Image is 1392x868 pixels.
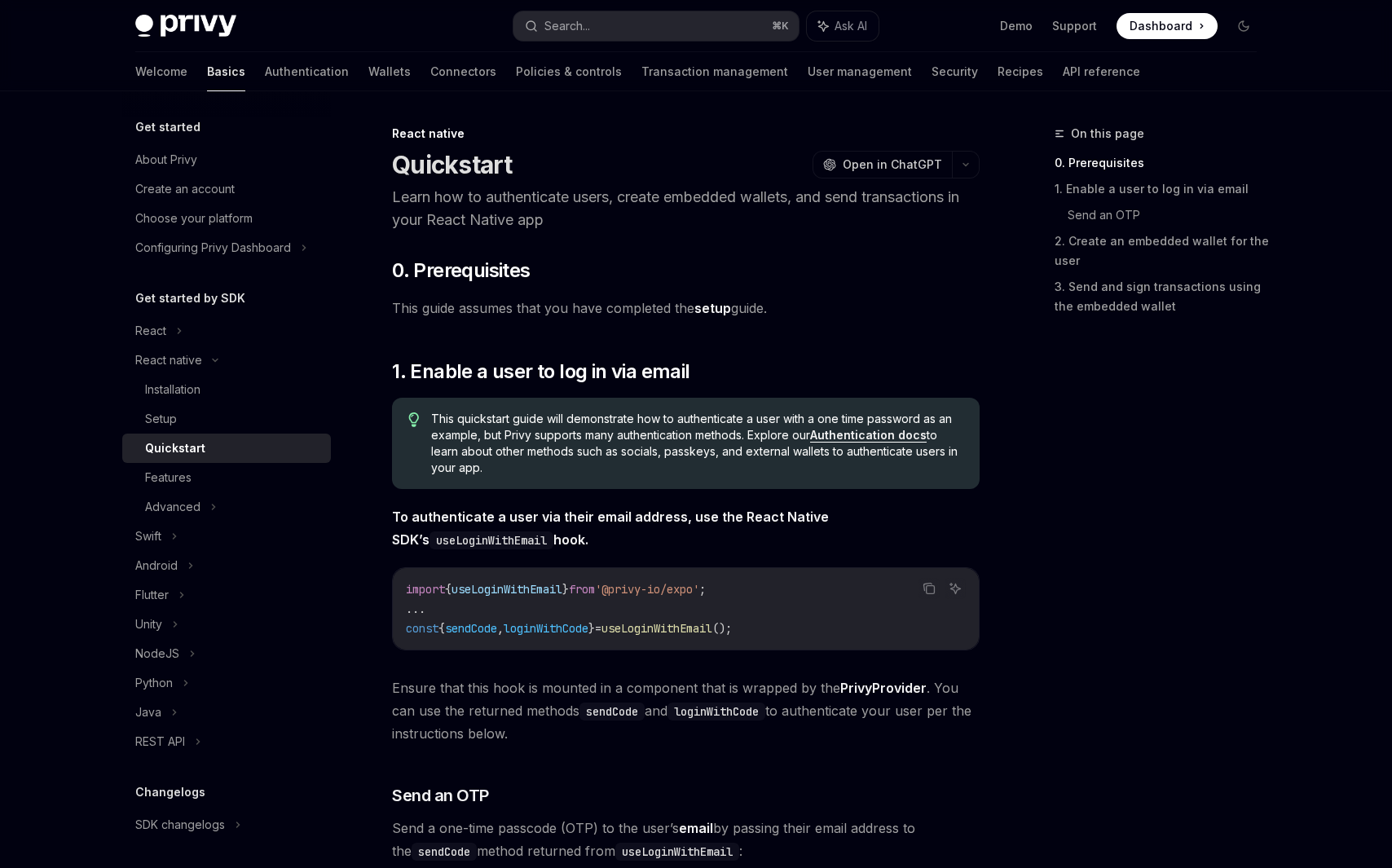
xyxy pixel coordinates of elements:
h1: Quickstart [392,150,513,179]
code: useLoginWithEmail [429,531,553,549]
span: { [438,621,445,636]
p: Learn how to authenticate users, create embedded wallets, and send transactions in your React Nat... [392,186,980,231]
code: sendCode [412,843,477,861]
a: 2. Create an embedded wallet for the user [1055,228,1270,274]
div: REST API [135,732,185,751]
strong: email [679,820,713,836]
div: Choose your platform [135,209,253,228]
span: from [569,582,595,597]
span: On this page [1071,124,1144,143]
span: loginWithCode [504,621,588,636]
button: Copy the contents from the code block [918,578,940,599]
span: } [588,621,595,636]
img: dark logo [135,15,236,37]
div: Create an account [135,179,235,199]
a: Policies & controls [516,52,622,91]
div: Android [135,556,178,575]
span: Dashboard [1130,18,1192,34]
span: import [406,582,445,597]
div: React native [392,126,980,142]
span: useLoginWithEmail [452,582,562,597]
span: sendCode [445,621,497,636]
span: Open in ChatGPT [843,156,942,173]
a: PrivyProvider [840,680,927,697]
span: This guide assumes that you have completed the guide. [392,297,980,319]
div: NodeJS [135,644,179,663]
a: Security [932,52,978,91]
div: React native [135,350,202,370]
button: Ask AI [807,11,879,41]
a: About Privy [122,145,331,174]
button: Open in ChatGPT [813,151,952,178]
code: loginWithCode [667,703,765,720]
div: Search... [544,16,590,36]
svg: Tip [408,412,420,427]
button: Toggle dark mode [1231,13,1257,39]
div: Unity [135,615,162,634]
a: Basics [207,52,245,91]
div: Installation [145,380,200,399]
a: Support [1052,18,1097,34]
a: 3. Send and sign transactions using the embedded wallet [1055,274,1270,319]
span: Ensure that this hook is mounted in a component that is wrapped by the . You can use the returned... [392,676,980,745]
span: const [406,621,438,636]
span: = [595,621,601,636]
a: Features [122,463,331,492]
a: API reference [1063,52,1140,91]
span: This quickstart guide will demonstrate how to authenticate a user with a one time password as an ... [431,411,963,476]
span: Send an OTP [392,784,489,807]
a: Dashboard [1117,13,1218,39]
a: 1. Enable a user to log in via email [1055,176,1270,202]
div: Swift [135,527,161,546]
span: Ask AI [835,18,867,34]
a: Installation [122,375,331,404]
a: Connectors [430,52,496,91]
a: setup [694,300,731,317]
span: { [445,582,452,597]
a: User management [808,52,912,91]
div: About Privy [135,150,197,170]
div: Configuring Privy Dashboard [135,238,291,258]
a: Setup [122,404,331,434]
div: Flutter [135,585,169,605]
code: useLoginWithEmail [615,843,739,861]
strong: To authenticate a user via their email address, use the React Native SDK’s hook. [392,509,829,548]
span: 1. Enable a user to log in via email [392,359,689,385]
a: 0. Prerequisites [1055,150,1270,176]
h5: Get started by SDK [135,289,245,308]
a: Authentication [265,52,349,91]
div: Setup [145,409,177,429]
a: Choose your platform [122,204,331,233]
div: Advanced [145,497,200,517]
a: Quickstart [122,434,331,463]
div: Python [135,673,173,693]
span: ... [406,601,425,616]
h5: Get started [135,117,200,137]
div: Quickstart [145,438,205,458]
a: Transaction management [641,52,788,91]
div: Java [135,703,161,722]
span: } [562,582,569,597]
div: Features [145,468,192,487]
a: Wallets [368,52,411,91]
a: Demo [1000,18,1033,34]
span: useLoginWithEmail [601,621,712,636]
span: Send a one-time passcode (OTP) to the user’s by passing their email address to the method returne... [392,817,980,862]
a: Welcome [135,52,187,91]
a: Authentication docs [810,428,927,443]
a: Create an account [122,174,331,204]
span: 0. Prerequisites [392,258,530,284]
button: Ask AI [945,578,966,599]
span: ⌘ K [772,20,789,33]
span: '@privy-io/expo' [595,582,699,597]
span: ; [699,582,706,597]
a: Send an OTP [1068,202,1270,228]
span: , [497,621,504,636]
div: SDK changelogs [135,815,225,835]
button: Search...⌘K [513,11,799,41]
span: (); [712,621,732,636]
div: React [135,321,166,341]
code: sendCode [579,703,645,720]
h5: Changelogs [135,782,205,802]
a: Recipes [998,52,1043,91]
